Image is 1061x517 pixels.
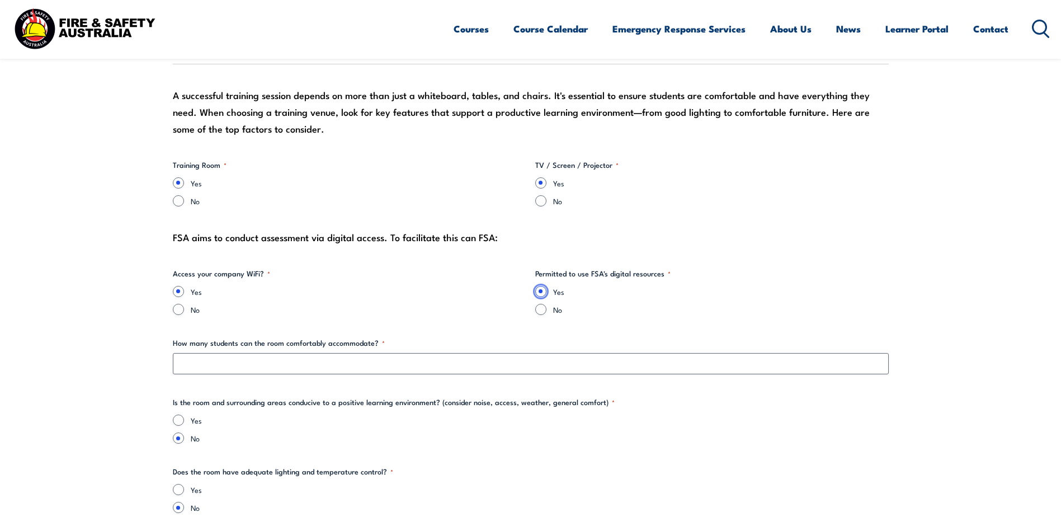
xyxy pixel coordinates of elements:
label: No [191,433,889,444]
label: No [191,502,889,513]
label: No [191,195,526,206]
a: Courses [454,14,489,44]
a: Contact [973,14,1008,44]
label: No [553,195,889,206]
label: Yes [191,415,889,426]
div: FSA aims to conduct assessment via digital access. To facilitate this can FSA: [173,229,889,246]
legend: Is the room and surrounding areas conducive to a positive learning environment? (consider noise, ... [173,397,615,408]
label: No [553,304,889,315]
h3: Facilities checklist [173,46,889,59]
legend: Access your company WiFi? [173,268,270,279]
a: News [836,14,861,44]
a: Learner Portal [885,14,949,44]
label: Yes [553,177,889,189]
label: Yes [191,286,526,297]
legend: Does the room have adequate lighting and temperature control? [173,466,393,477]
div: A successful training session depends on more than just a whiteboard, tables, and chairs. It's es... [173,87,889,137]
label: Yes [553,286,889,297]
label: Yes [191,177,526,189]
legend: Permitted to use FSA's digital resources [535,268,671,279]
a: Course Calendar [513,14,588,44]
label: No [191,304,526,315]
legend: TV / Screen / Projector [535,159,619,171]
legend: Training Room [173,159,227,171]
a: Emergency Response Services [612,14,746,44]
label: How many students can the room comfortably accommodate? [173,337,889,349]
a: About Us [770,14,812,44]
label: Yes [191,484,889,495]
